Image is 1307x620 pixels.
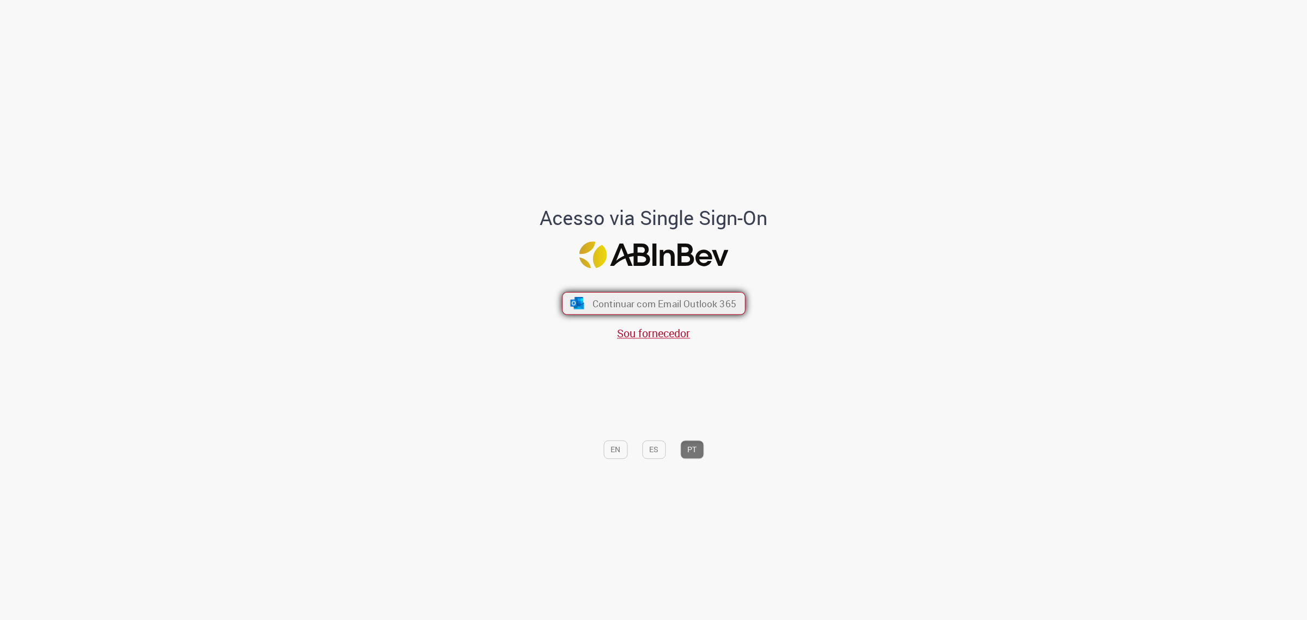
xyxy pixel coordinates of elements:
[680,440,704,459] button: PT
[503,207,805,229] h1: Acesso via Single Sign-On
[603,440,627,459] button: EN
[617,326,690,341] a: Sou fornecedor
[562,292,746,315] button: ícone Azure/Microsoft 360 Continuar com Email Outlook 365
[642,440,665,459] button: ES
[579,242,728,269] img: Logo ABInBev
[569,297,585,309] img: ícone Azure/Microsoft 360
[592,297,736,309] span: Continuar com Email Outlook 365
